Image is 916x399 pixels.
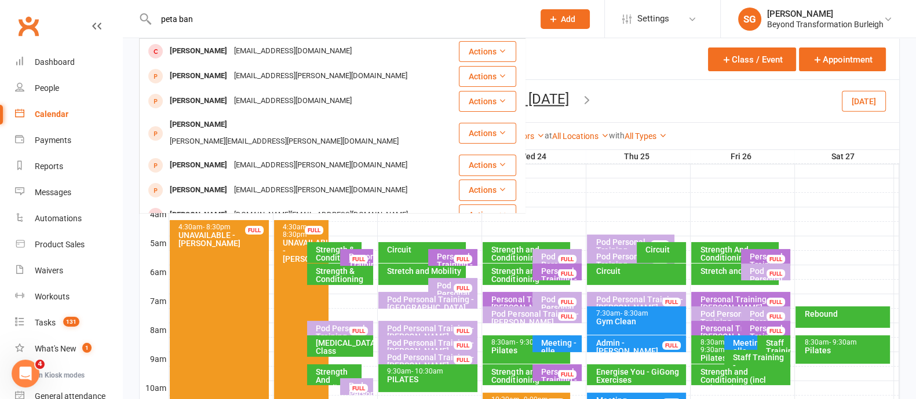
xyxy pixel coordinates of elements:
[231,93,355,109] div: [EMAIL_ADDRESS][DOMAIN_NAME]
[699,310,776,342] div: Pod Personal Training - [PERSON_NAME], [PERSON_NAME]
[15,101,122,127] a: Calendar
[699,368,788,392] div: Strength and Conditioning (incl Rebounder)
[558,370,576,379] div: FULL
[491,295,568,312] div: Personal Training - [PERSON_NAME]
[541,252,579,285] div: Pod Personal Training - [PERSON_NAME]
[541,339,579,363] div: Meeting - elle, [PERSON_NAME]
[15,232,122,258] a: Product Sales
[15,258,122,284] a: Waivers
[305,226,323,235] div: FULL
[662,341,681,350] div: FULL
[595,339,684,355] div: Admin - [PERSON_NAME]
[386,339,475,363] div: Pod Personal Training - [PERSON_NAME], [PERSON_NAME]...
[662,298,681,306] div: FULL
[386,295,475,320] div: Pod Personal Training - [GEOGRAPHIC_DATA][PERSON_NAME]
[14,12,43,41] a: Clubworx
[166,207,231,224] div: [PERSON_NAME]
[459,123,516,144] button: Actions
[140,207,169,221] th: 4am
[15,336,122,362] a: What's New1
[15,206,122,232] a: Automations
[15,180,122,206] a: Messages
[541,9,590,29] button: Add
[35,136,71,145] div: Payments
[799,47,886,71] button: Appointment
[637,6,669,32] span: Settings
[35,318,56,327] div: Tasks
[348,252,371,285] div: Personal Training - [PERSON_NAME]
[152,11,525,27] input: Search...
[166,133,402,150] div: [PERSON_NAME][EMAIL_ADDRESS][PERSON_NAME][DOMAIN_NAME]
[315,267,371,283] div: Strength & Conditioning
[749,324,788,357] div: Personal Training - [PERSON_NAME] Rouge
[35,109,68,119] div: Calendar
[231,207,411,224] div: [DOMAIN_NAME][EMAIL_ADDRESS][DOMAIN_NAME]
[516,338,543,346] span: - 9:30am
[35,162,63,171] div: Reports
[749,267,788,299] div: Pod Personal Training - [PERSON_NAME]
[481,149,586,164] th: Wed 24
[35,360,45,369] span: 4
[140,294,169,308] th: 7am
[558,255,576,263] div: FULL
[282,224,326,239] div: 4:30am
[283,223,309,239] span: - 8:30pm
[620,309,648,317] span: - 8:30am
[804,339,887,346] div: 8:30am
[35,240,85,249] div: Product Sales
[35,292,70,301] div: Workouts
[541,368,579,392] div: Personal Training - [PERSON_NAME]
[349,384,368,393] div: FULL
[459,204,516,225] button: Actions
[166,157,231,174] div: [PERSON_NAME]
[699,354,743,362] div: Pilates
[35,57,75,67] div: Dashboard
[386,368,475,375] div: 9:30am
[732,353,788,378] div: Staff Training - [PERSON_NAME]
[586,149,690,164] th: Thu 25
[491,310,579,334] div: Pod Personal Training - [PERSON_NAME], [PERSON_NAME]
[842,90,886,111] button: [DATE]
[231,43,355,60] div: [EMAIL_ADDRESS][DOMAIN_NAME]
[595,295,684,312] div: Pod Personal Training - [PERSON_NAME]
[178,224,267,231] div: 4:30am
[541,295,579,328] div: Pod Personal Training - [PERSON_NAME]
[386,353,475,378] div: Pod Personal Training - [PERSON_NAME], [PERSON_NAME]
[767,298,785,306] div: FULL
[166,68,231,85] div: [PERSON_NAME]
[82,343,92,353] span: 1
[767,327,785,335] div: FULL
[491,339,568,346] div: 8:30am
[203,223,231,231] span: - 8:30pm
[140,380,169,395] th: 10am
[749,252,788,277] div: Personal Training - [PERSON_NAME]
[386,324,475,357] div: Pod Personal Training - [PERSON_NAME] Rouge, [PERSON_NAME]...
[454,284,472,292] div: FULL
[15,49,122,75] a: Dashboard
[349,255,368,263] div: FULL
[561,14,575,24] span: Add
[140,265,169,279] th: 6am
[595,267,684,275] div: Circuit
[178,231,267,247] div: UNAVAILABLE - [PERSON_NAME]
[595,252,672,277] div: Pod Personal Training - [PERSON_NAME]
[231,157,411,174] div: [EMAIL_ADDRESS][PERSON_NAME][DOMAIN_NAME]
[767,269,785,278] div: FULL
[645,246,684,254] div: Circuit
[231,182,411,199] div: [EMAIL_ADDRESS][PERSON_NAME][DOMAIN_NAME]
[699,246,776,262] div: Strength And Conditioning
[708,47,796,71] button: Class / Event
[459,91,516,112] button: Actions
[651,240,669,249] div: FULL
[386,375,475,383] div: PILATES
[231,68,411,85] div: [EMAIL_ADDRESS][PERSON_NAME][DOMAIN_NAME]
[386,267,464,275] div: Stretch and Mobility
[558,298,576,306] div: FULL
[625,131,667,141] a: All Types
[315,368,359,392] div: Strength And Conditioning
[804,346,887,354] div: Pilates
[15,75,122,101] a: People
[767,19,884,30] div: Beyond Transformation Burleigh
[595,368,684,384] div: Energise You - GiGong Exercises
[690,149,794,164] th: Fri 26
